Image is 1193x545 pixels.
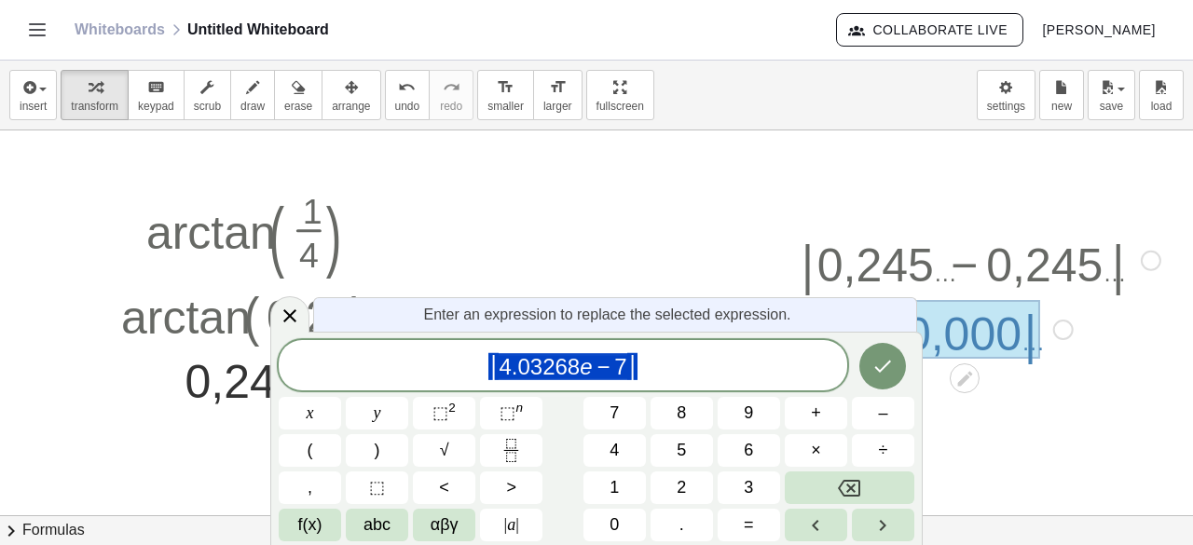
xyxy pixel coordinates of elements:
[543,100,572,113] span: larger
[811,401,821,426] span: +
[423,304,790,326] span: Enter an expression to replace the selected expression.
[1100,100,1123,113] span: save
[583,509,646,541] button: 0
[744,512,754,538] span: =
[879,438,888,463] span: ÷
[506,475,516,500] span: >
[651,471,713,504] button: 2
[308,438,313,463] span: (
[413,471,475,504] button: Less than
[515,515,519,534] span: |
[610,401,619,426] span: 7
[20,100,47,113] span: insert
[413,434,475,467] button: Square root
[75,20,165,39] a: Whiteboards
[398,76,416,99] i: undo
[375,438,380,463] span: )
[580,354,592,379] var: e
[487,100,524,113] span: smaller
[9,70,57,120] button: insert
[429,70,473,120] button: redoredo
[549,76,567,99] i: format_size
[346,434,408,467] button: )
[568,354,580,379] span: 8
[488,353,499,380] span: |
[413,397,475,429] button: Squared
[322,70,380,120] button: arrange
[586,70,654,120] button: fullscreen
[500,403,515,422] span: ⬚
[1088,70,1135,120] button: save
[852,434,914,467] button: Divide
[346,471,408,504] button: Placeholder
[432,403,448,422] span: ⬚
[307,401,314,426] span: x
[284,100,312,113] span: erase
[852,509,914,541] button: Right arrow
[439,475,449,500] span: <
[440,438,449,463] span: √
[480,434,542,467] button: Fraction
[677,475,686,500] span: 2
[542,354,555,379] span: 2
[480,397,542,429] button: Superscript
[1039,70,1084,120] button: new
[230,70,275,120] button: draw
[651,434,713,467] button: 5
[480,509,542,541] button: Absolute value
[977,70,1035,120] button: settings
[533,70,583,120] button: format_sizelarger
[859,343,906,389] button: Done
[878,401,887,426] span: –
[515,401,523,415] sup: n
[744,475,753,500] span: 3
[128,70,185,120] button: keyboardkeypad
[504,512,519,538] span: a
[413,509,475,541] button: Greek alphabet
[651,397,713,429] button: 8
[346,509,408,541] button: Alphabet
[651,509,713,541] button: .
[610,475,619,500] span: 1
[71,100,118,113] span: transform
[395,100,420,113] span: undo
[499,354,511,379] span: 4
[504,515,508,534] span: |
[138,100,174,113] span: keypad
[677,401,686,426] span: 8
[785,471,914,504] button: Backspace
[274,70,322,120] button: erase
[530,354,542,379] span: 3
[1042,22,1156,37] span: [PERSON_NAME]
[443,76,460,99] i: redo
[852,397,914,429] button: Minus
[596,100,644,113] span: fullscreen
[279,397,341,429] button: x
[718,471,780,504] button: 3
[785,434,847,467] button: Times
[279,434,341,467] button: (
[744,438,753,463] span: 6
[950,363,980,393] div: Edit math
[431,512,459,538] span: αβγ
[279,509,341,541] button: Functions
[836,13,1023,47] button: Collaborate Live
[22,15,52,45] button: Toggle navigation
[583,434,646,467] button: 4
[785,509,847,541] button: Left arrow
[61,70,129,120] button: transform
[147,76,165,99] i: keyboard
[477,70,534,120] button: format_sizesmaller
[1027,13,1171,47] button: [PERSON_NAME]
[583,397,646,429] button: 7
[385,70,431,120] button: undoundo
[677,438,686,463] span: 5
[308,475,312,500] span: ,
[744,401,753,426] span: 9
[811,438,821,463] span: ×
[346,397,408,429] button: y
[583,471,646,504] button: 1
[718,509,780,541] button: Equals
[555,354,568,379] span: 6
[512,354,518,379] span: .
